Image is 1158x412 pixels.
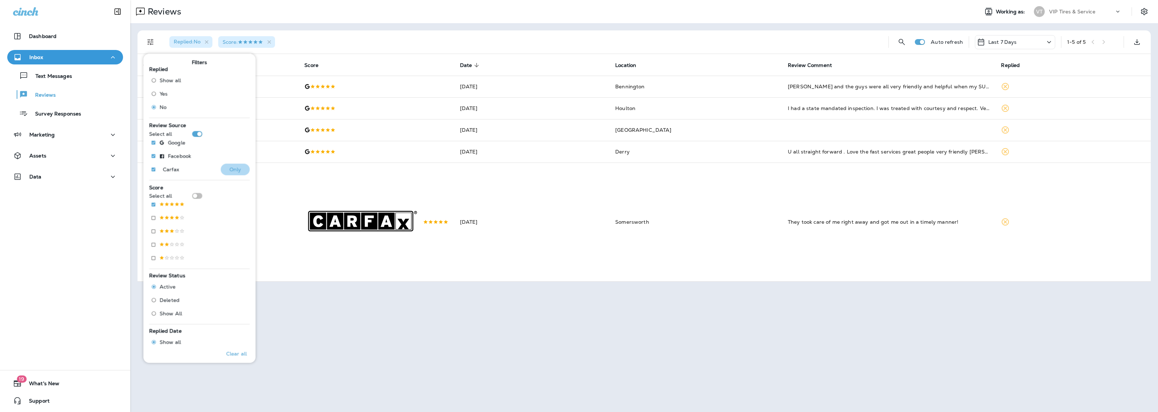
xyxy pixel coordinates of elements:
span: Show all [160,340,181,345]
span: Date [460,62,472,68]
button: Export as CSV [1130,35,1144,49]
button: Inbox [7,50,123,64]
td: [DATE] [454,119,609,141]
span: Replied : No [174,38,200,45]
button: Reviews [7,87,123,102]
button: Search Reviews [895,35,909,49]
p: Select all [149,193,172,199]
p: Data [29,174,42,180]
p: Assets [29,153,46,159]
button: Marketing [7,127,123,142]
span: Review Comment [788,62,832,68]
button: Only [221,164,250,175]
span: Filters [192,59,207,66]
div: Score:5 Stars [218,36,275,48]
div: Brad and the guys were all very friendly and helpful when my SUV had issues that required it bein... [788,83,989,90]
p: Dashboard [29,33,56,39]
span: Show all [160,77,181,83]
div: Replied:No [169,36,212,48]
div: VT [1034,6,1045,17]
span: Review Comment [788,62,841,68]
p: Select all [149,131,172,137]
button: Survey Responses [7,106,123,121]
span: [GEOGRAPHIC_DATA] [615,127,671,133]
button: Clear all [223,345,250,363]
p: Reviews [145,6,181,17]
td: [DATE] [454,76,609,97]
td: [DATE] [454,141,609,163]
span: Score [149,184,163,191]
p: Reviews [28,92,56,99]
p: Marketing [29,132,55,138]
p: Survey Responses [28,111,81,118]
p: Last 7 Days [988,39,1017,45]
span: Working as: [996,9,1027,15]
div: 1 - 5 of 5 [1067,39,1086,45]
span: Review Status [149,272,185,279]
span: Somersworth [615,219,649,225]
button: 19What's New [7,376,123,391]
span: Bennington [615,83,644,90]
span: Replied [1001,62,1020,68]
span: Active [160,284,176,290]
span: Replied [1001,62,1029,68]
span: Derry [615,148,630,155]
p: Inbox [29,54,43,60]
span: Support [22,398,50,407]
button: Settings [1138,5,1151,18]
span: Show All [160,311,182,317]
span: Replied [149,66,168,72]
p: Google [168,140,185,146]
div: I had a state mandated inspection. I was treated with courtesy and respect. Very satisfied. [788,105,989,112]
button: Text Messages [7,68,123,83]
div: They took care of me right away and got me out in a timely manner! [788,218,989,226]
span: Deleted [160,298,179,303]
p: Text Messages [28,73,72,80]
span: Houlton [615,105,635,112]
span: No [160,104,166,110]
span: Date [460,62,482,68]
span: Location [615,62,646,68]
span: Score [304,62,318,68]
p: Auto refresh [931,39,963,45]
div: Filters [143,49,255,363]
span: What's New [22,381,59,389]
span: Yes [160,91,168,97]
button: Support [7,394,123,408]
button: Assets [7,148,123,163]
span: 19 [17,375,26,383]
span: Location [615,62,636,68]
button: Collapse Sidebar [107,4,128,19]
button: Dashboard [7,29,123,43]
td: [DATE] [454,97,609,119]
p: Facebook [168,153,191,159]
span: Score [304,62,328,68]
p: VIP Tires & Service [1049,9,1095,14]
div: U all straight forward . Love the fast services great people very friendly Roger is awesome 👍 [788,148,989,155]
span: Review Source [149,122,186,129]
button: Filters [143,35,158,49]
button: Data [7,169,123,184]
p: Clear all [226,351,247,357]
p: Only [229,167,241,172]
td: [DATE] [454,163,609,281]
p: Carfax [163,167,179,172]
span: Score : [223,39,263,45]
span: Replied Date [149,328,182,335]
